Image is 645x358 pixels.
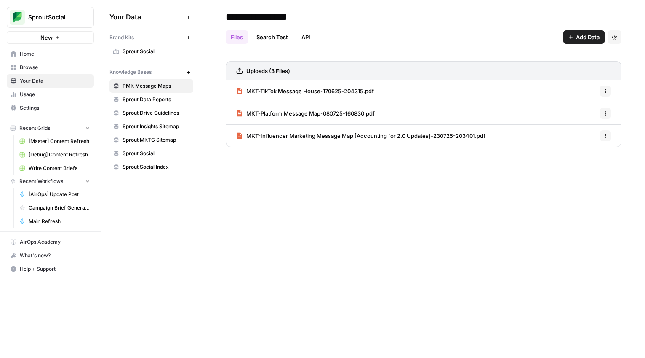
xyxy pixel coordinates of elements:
h3: Uploads (3 Files) [246,67,290,75]
span: Browse [20,64,90,71]
a: MKT-Influencer Marketing Message Map [Accounting for 2.0 Updates]-230725-203401.pdf [236,125,485,147]
a: Sprout Data Reports [109,93,193,106]
a: PMK Message Maps [109,79,193,93]
a: [AirOps] Update Post [16,188,94,201]
a: Home [7,47,94,61]
span: Usage [20,91,90,98]
span: Help + Support [20,265,90,273]
span: Sprout Drive Guidelines [123,109,189,117]
span: [Master] Content Refresh [29,137,90,145]
a: Sprout Social [109,45,193,58]
button: What's new? [7,249,94,262]
a: Uploads (3 Files) [236,62,290,80]
span: PMK Message Maps [123,82,189,90]
a: [Debug] Content Refresh [16,148,94,162]
span: Sprout Social [123,150,189,157]
a: Sprout MKTG Sitemap [109,133,193,147]
span: Brand Kits [109,34,134,41]
span: Campaign Brief Generator [29,204,90,212]
img: SproutSocial Logo [10,10,25,25]
span: Sprout Data Reports [123,96,189,103]
a: Browse [7,61,94,74]
span: Main Refresh [29,218,90,225]
span: Add Data [576,33,600,41]
button: Recent Grids [7,122,94,135]
span: MKT-Platform Message Map-080725-160830.pdf [246,109,375,118]
span: Settings [20,104,90,112]
span: MKT-TikTok Message House-170625-204315.pdf [246,87,374,95]
a: MKT-TikTok Message House-170625-204315.pdf [236,80,374,102]
a: Sprout Insights Sitemap [109,120,193,133]
span: Recent Workflows [19,178,63,185]
a: AirOps Academy [7,235,94,249]
a: Search Test [251,30,293,44]
a: Usage [7,88,94,101]
span: Recent Grids [19,124,50,132]
span: Your Data [109,12,183,22]
button: New [7,31,94,44]
a: Files [226,30,248,44]
button: Workspace: SproutSocial [7,7,94,28]
a: Write Content Briefs [16,162,94,175]
span: [AirOps] Update Post [29,191,90,198]
span: AirOps Academy [20,238,90,246]
a: [Master] Content Refresh [16,135,94,148]
span: SproutSocial [28,13,79,22]
a: Sprout Social [109,147,193,160]
button: Recent Workflows [7,175,94,188]
span: Home [20,50,90,58]
span: Write Content Briefs [29,164,90,172]
a: Main Refresh [16,215,94,228]
span: Sprout Social [123,48,189,55]
span: [Debug] Content Refresh [29,151,90,159]
span: Sprout Insights Sitemap [123,123,189,130]
button: Help + Support [7,262,94,276]
button: Add Data [563,30,605,44]
a: Campaign Brief Generator [16,201,94,215]
span: Sprout Social Index [123,163,189,171]
span: Sprout MKTG Sitemap [123,136,189,144]
span: Your Data [20,77,90,85]
a: Settings [7,101,94,115]
a: Your Data [7,74,94,88]
a: Sprout Social Index [109,160,193,174]
a: API [296,30,315,44]
span: Knowledge Bases [109,68,152,76]
a: Sprout Drive Guidelines [109,106,193,120]
a: MKT-Platform Message Map-080725-160830.pdf [236,102,375,124]
span: MKT-Influencer Marketing Message Map [Accounting for 2.0 Updates]-230725-203401.pdf [246,132,485,140]
span: New [40,33,53,42]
